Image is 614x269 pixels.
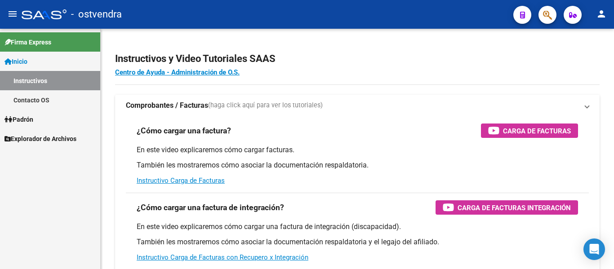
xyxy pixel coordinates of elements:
[436,200,578,215] button: Carga de Facturas Integración
[137,222,578,232] p: En este video explicaremos cómo cargar una factura de integración (discapacidad).
[583,238,605,260] div: Open Intercom Messenger
[126,101,208,110] strong: Comprobantes / Facturas
[503,125,571,137] span: Carga de Facturas
[596,9,607,19] mat-icon: person
[4,37,51,47] span: Firma Express
[208,101,323,110] span: (haga click aquí para ver los tutoriales)
[137,253,308,261] a: Instructivo Carga de Facturas con Recupero x Integración
[115,50,600,67] h2: Instructivos y Video Tutoriales SAAS
[137,176,225,185] a: Instructivo Carga de Facturas
[7,9,18,19] mat-icon: menu
[4,134,76,144] span: Explorador de Archivos
[481,123,578,138] button: Carga de Facturas
[137,201,284,214] h3: ¿Cómo cargar una factura de integración?
[137,160,578,170] p: También les mostraremos cómo asociar la documentación respaldatoria.
[137,145,578,155] p: En este video explicaremos cómo cargar facturas.
[137,124,231,137] h3: ¿Cómo cargar una factura?
[4,115,33,124] span: Padrón
[115,68,240,76] a: Centro de Ayuda - Administración de O.S.
[458,202,571,213] span: Carga de Facturas Integración
[137,237,578,247] p: También les mostraremos cómo asociar la documentación respaldatoria y el legajo del afiliado.
[4,57,27,66] span: Inicio
[115,95,600,116] mat-expansion-panel-header: Comprobantes / Facturas(haga click aquí para ver los tutoriales)
[71,4,122,24] span: - ostvendra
